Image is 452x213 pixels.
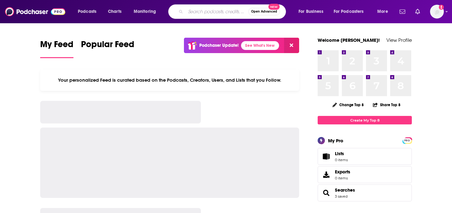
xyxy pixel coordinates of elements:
a: Charts [104,7,125,17]
span: For Business [299,7,323,16]
div: Your personalized Feed is curated based on the Podcasts, Creators, Users, and Lists that you Follow. [40,69,299,91]
a: Lists [318,148,412,165]
span: New [268,4,280,10]
span: PRO [403,138,411,143]
svg: Add a profile image [439,5,444,10]
a: Exports [318,166,412,183]
a: See What's New [241,41,279,50]
span: Open Advanced [251,10,277,13]
span: More [377,7,388,16]
p: Podchaser Update! [199,43,239,48]
a: Welcome [PERSON_NAME]! [318,37,380,43]
button: Open AdvancedNew [248,8,280,15]
span: Lists [320,152,332,161]
span: 0 items [335,176,350,180]
button: Show profile menu [430,5,444,19]
button: open menu [294,7,331,17]
span: Searches [318,184,412,201]
div: My Pro [328,138,343,144]
span: Exports [335,169,350,175]
span: Monitoring [134,7,156,16]
img: Podchaser - Follow, Share and Rate Podcasts [5,6,65,18]
button: Change Top 8 [329,101,368,109]
a: Create My Top 8 [318,116,412,124]
span: Lists [335,151,344,156]
button: open menu [330,7,373,17]
a: Searches [320,188,332,197]
img: User Profile [430,5,444,19]
button: open menu [129,7,164,17]
div: Search podcasts, credits, & more... [174,4,292,19]
a: PRO [403,138,411,143]
span: 0 items [335,158,348,162]
a: Searches [335,187,355,193]
a: Show notifications dropdown [413,6,422,17]
a: My Feed [40,39,73,58]
span: Charts [108,7,121,16]
input: Search podcasts, credits, & more... [186,7,248,17]
button: open menu [373,7,396,17]
button: Share Top 8 [373,99,401,111]
a: Popular Feed [81,39,134,58]
span: Logged in as TABASCO [430,5,444,19]
span: Podcasts [78,7,96,16]
span: Lists [335,151,348,156]
span: Popular Feed [81,39,134,53]
a: 3 saved [335,194,347,199]
span: For Podcasters [334,7,364,16]
span: Exports [320,170,332,179]
button: open menu [73,7,105,17]
a: Show notifications dropdown [397,6,408,17]
span: My Feed [40,39,73,53]
a: View Profile [386,37,412,43]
